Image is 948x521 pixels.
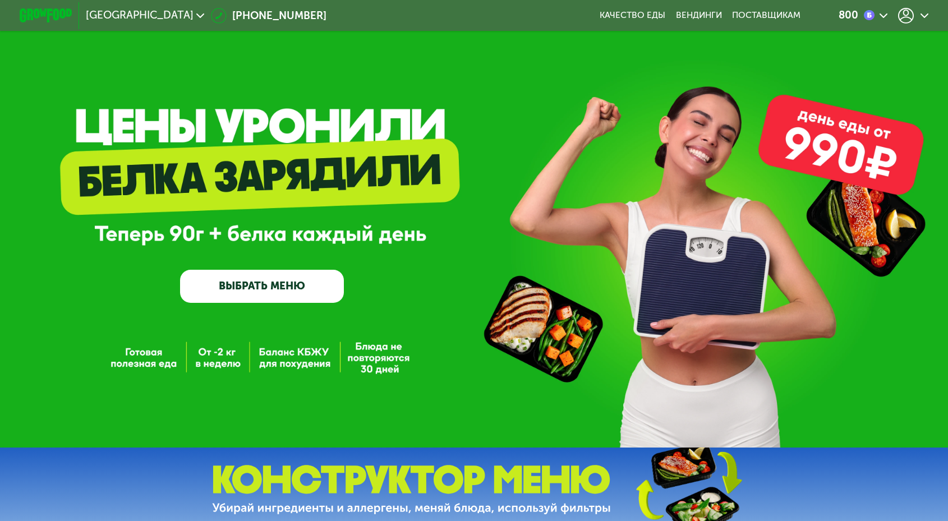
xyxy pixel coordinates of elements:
[86,10,194,21] span: [GEOGRAPHIC_DATA]
[211,8,326,24] a: [PHONE_NUMBER]
[676,10,722,21] a: Вендинги
[600,10,665,21] a: Качество еды
[732,10,800,21] div: поставщикам
[180,270,344,303] a: ВЫБРАТЬ МЕНЮ
[839,10,858,21] div: 800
